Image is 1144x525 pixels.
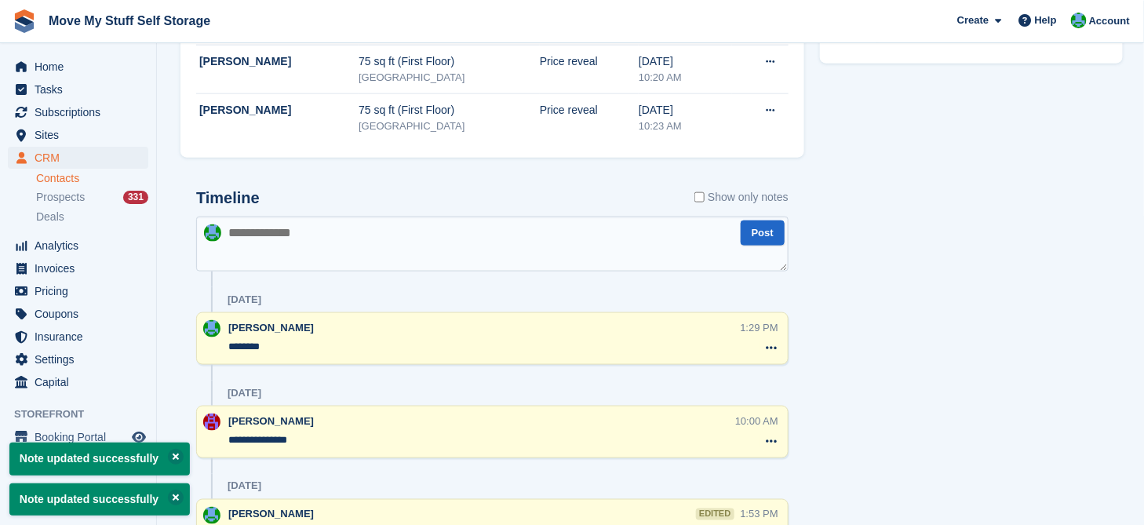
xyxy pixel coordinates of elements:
div: 10:00 AM [735,414,778,428]
span: Create [957,13,989,28]
div: 10:20 AM [639,70,732,86]
p: Note updated successfully [9,483,190,516]
a: menu [8,124,148,146]
span: Subscriptions [35,101,129,123]
span: Account [1089,13,1130,29]
span: CRM [35,147,129,169]
a: Contacts [36,171,148,186]
div: [DATE] [639,53,732,70]
span: Pricing [35,280,129,302]
a: Move My Stuff Self Storage [42,8,217,34]
label: Show only notes [694,189,789,206]
span: Settings [35,348,129,370]
a: menu [8,371,148,393]
span: Storefront [14,407,156,422]
div: edited [696,509,734,520]
span: Deals [36,210,64,224]
img: Dan [203,320,220,337]
span: Prospects [36,190,85,205]
a: menu [8,235,148,257]
img: Dan [203,507,220,524]
a: menu [8,348,148,370]
span: Home [35,56,129,78]
div: [PERSON_NAME] [199,102,359,118]
span: [PERSON_NAME] [228,322,314,334]
a: Preview store [129,428,148,447]
div: Price reveal [540,53,639,70]
a: Prospects 331 [36,189,148,206]
span: Analytics [35,235,129,257]
div: [DATE] [228,293,261,306]
span: [PERSON_NAME] [228,415,314,427]
input: Show only notes [694,189,705,206]
a: menu [8,56,148,78]
span: Booking Portal [35,426,129,448]
h2: Timeline [196,189,260,207]
a: menu [8,257,148,279]
a: menu [8,303,148,325]
div: 75 sq ft (First Floor) [359,102,540,118]
img: Dan [1071,13,1087,28]
a: menu [8,280,148,302]
div: Price reveal [540,102,639,118]
a: menu [8,426,148,448]
span: [PERSON_NAME] [228,509,314,520]
span: Capital [35,371,129,393]
div: [DATE] [639,102,732,118]
span: Insurance [35,326,129,348]
div: [DATE] [228,387,261,399]
img: Dan [204,224,221,242]
div: 1:53 PM [741,507,778,522]
div: [GEOGRAPHIC_DATA] [359,70,540,86]
img: Carrie Machin [203,414,220,431]
div: 10:23 AM [639,118,732,134]
span: Coupons [35,303,129,325]
span: Tasks [35,78,129,100]
a: menu [8,101,148,123]
div: [PERSON_NAME] [199,53,359,70]
a: menu [8,326,148,348]
a: Deals [36,209,148,225]
span: Invoices [35,257,129,279]
div: 1:29 PM [741,320,778,335]
div: 331 [123,191,148,204]
div: [DATE] [228,480,261,493]
p: Note updated successfully [9,443,190,475]
a: menu [8,78,148,100]
span: Sites [35,124,129,146]
img: stora-icon-8386f47178a22dfd0bd8f6a31ec36ba5ce8667c1dd55bd0f319d3a0aa187defe.svg [13,9,36,33]
div: 75 sq ft (First Floor) [359,53,540,70]
button: Post [741,221,785,246]
a: menu [8,147,148,169]
span: Help [1035,13,1057,28]
div: [GEOGRAPHIC_DATA] [359,118,540,134]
